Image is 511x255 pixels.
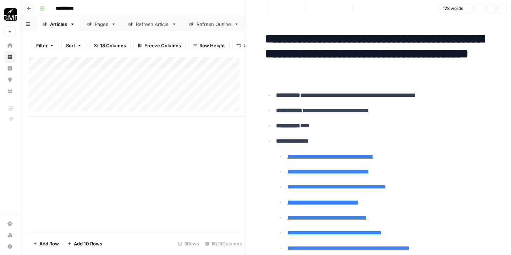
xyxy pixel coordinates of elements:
[197,21,231,28] div: Refresh Outline
[136,21,169,28] div: Refresh Article
[100,42,126,49] span: 18 Columns
[66,42,75,49] span: Sort
[183,17,245,31] a: Refresh Outline
[81,17,122,31] a: Pages
[4,229,16,241] a: Usage
[36,17,81,31] a: Articles
[4,8,17,21] img: Growth Marketing Pro Logo
[63,238,106,249] button: Add 10 Rows
[4,40,16,51] a: Home
[4,218,16,229] a: Settings
[89,40,131,51] button: 18 Columns
[4,6,16,23] button: Workspace: Growth Marketing Pro
[232,40,260,51] button: Undo
[188,40,230,51] button: Row Height
[4,85,16,97] a: Your Data
[29,238,63,249] button: Add Row
[4,241,16,252] button: Help + Support
[95,21,108,28] div: Pages
[122,17,183,31] a: Refresh Article
[133,40,186,51] button: Freeze Columns
[36,42,48,49] span: Filter
[202,238,245,249] div: 16/18 Columns
[4,51,16,63] a: Browse
[50,21,67,28] div: Articles
[39,240,59,247] span: Add Row
[32,40,59,51] button: Filter
[144,42,181,49] span: Freeze Columns
[443,5,463,12] span: 128 words
[4,74,16,85] a: Opportunities
[61,40,86,51] button: Sort
[4,63,16,74] a: Insights
[440,4,473,13] button: 128 words
[175,238,202,249] div: 3 Rows
[199,42,225,49] span: Row Height
[74,240,102,247] span: Add 10 Rows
